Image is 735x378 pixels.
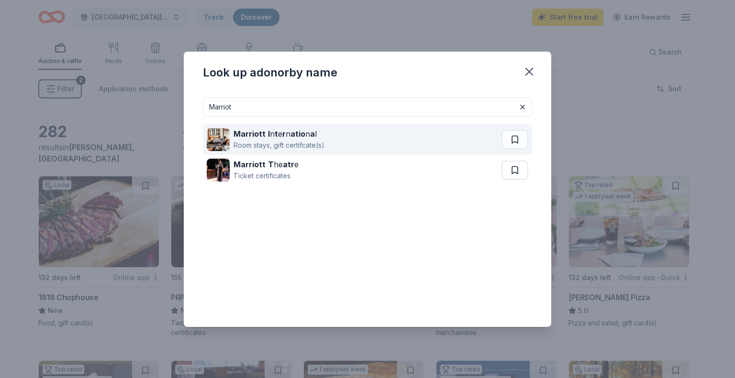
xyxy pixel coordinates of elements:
strong: a [310,129,315,139]
div: he e [234,159,299,170]
strong: Marriott [234,160,266,169]
div: Ticket certificates [234,170,299,182]
div: n e n n l [234,128,324,140]
strong: atio [290,129,305,139]
strong: t [275,129,278,139]
strong: T [268,160,274,169]
strong: r [282,129,286,139]
div: Look up a donor by name [203,65,337,80]
strong: I [268,129,270,139]
strong: atr [283,160,294,169]
img: Image for Marriott International [207,128,230,151]
input: Search [203,97,532,117]
img: Image for Marriott Theatre [207,159,230,182]
strong: Marriott [234,129,266,139]
div: Room stays, gift certifcate(s) [234,140,324,151]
